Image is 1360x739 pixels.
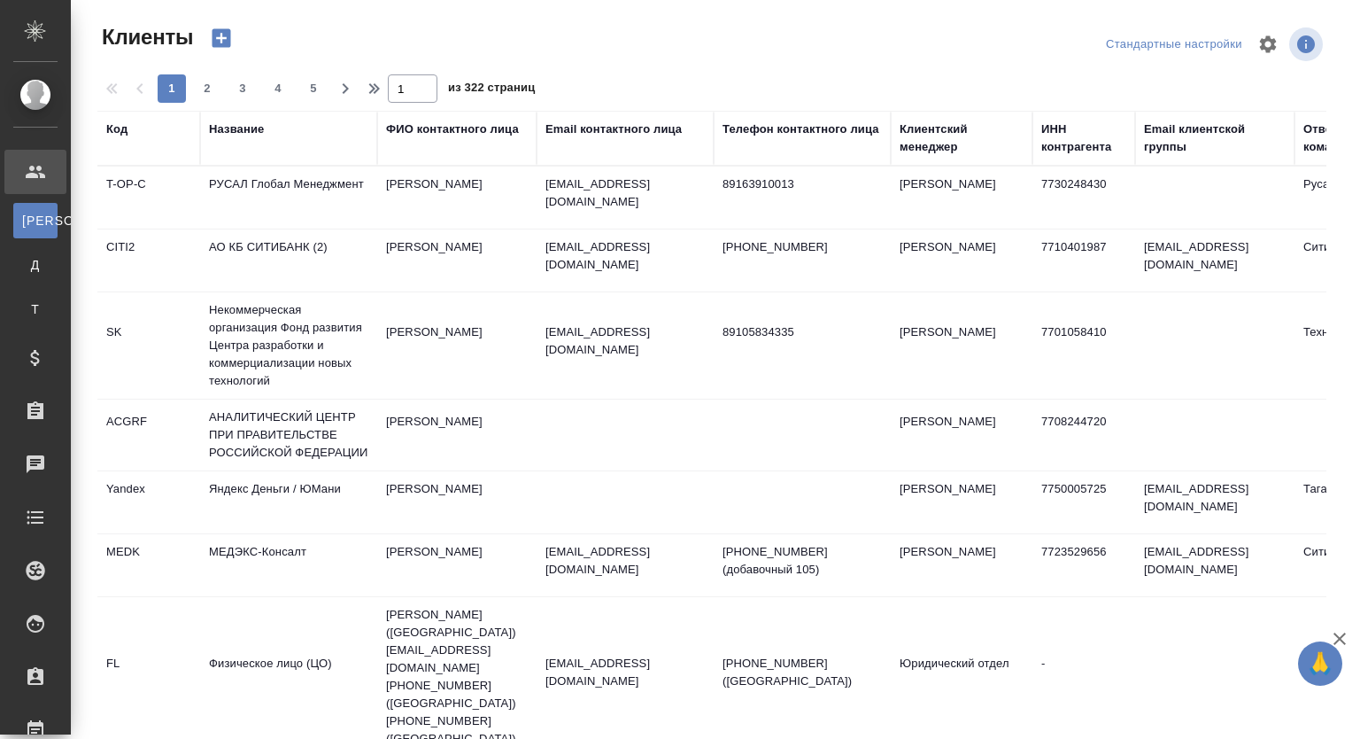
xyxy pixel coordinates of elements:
div: Email контактного лица [545,121,682,138]
td: Физическое лицо (ЦО) [200,646,377,708]
p: [EMAIL_ADDRESS][DOMAIN_NAME] [545,175,705,211]
td: [PERSON_NAME] [377,315,537,377]
td: 7730248430 [1032,167,1135,229]
div: split button [1101,31,1247,58]
td: [PERSON_NAME] [377,229,537,292]
td: 7708244720 [1032,404,1135,466]
td: [EMAIL_ADDRESS][DOMAIN_NAME] [1135,471,1294,533]
td: [PERSON_NAME] [891,229,1032,292]
span: 3 [228,80,257,97]
td: 7723529656 [1032,534,1135,596]
td: Yandex [97,471,200,533]
td: 7750005725 [1032,471,1135,533]
td: T-OP-C [97,167,200,229]
p: 89163910013 [722,175,882,193]
span: Настроить таблицу [1247,23,1289,66]
span: из 322 страниц [448,77,535,103]
span: 5 [299,80,328,97]
td: [PERSON_NAME] [891,167,1032,229]
span: 2 [193,80,221,97]
button: Создать [200,23,243,53]
button: 3 [228,74,257,103]
button: 🙏 [1298,642,1342,686]
td: [EMAIL_ADDRESS][DOMAIN_NAME] [1135,534,1294,596]
span: Д [22,256,49,274]
td: [PERSON_NAME] [891,315,1032,377]
a: [PERSON_NAME] [13,203,58,238]
p: [EMAIL_ADDRESS][DOMAIN_NAME] [545,238,705,274]
p: [EMAIL_ADDRESS][DOMAIN_NAME] [545,323,705,359]
td: РУСАЛ Глобал Менеджмент [200,167,377,229]
td: [PERSON_NAME] [891,404,1032,466]
td: Юридический отдел [891,646,1032,708]
span: Клиенты [97,23,193,51]
p: [PHONE_NUMBER] (добавочный 105) [722,543,882,579]
td: [PERSON_NAME] [891,471,1032,533]
span: 🙏 [1305,645,1335,682]
td: MEDK [97,534,200,596]
td: ACGRF [97,404,200,466]
a: Т [13,292,58,327]
p: [PHONE_NUMBER] ([GEOGRAPHIC_DATA]) [722,655,882,690]
div: Email клиентской группы [1144,121,1286,156]
td: Некоммерческая организация Фонд развития Центра разработки и коммерциализации новых технологий [200,292,377,399]
button: 5 [299,74,328,103]
div: ФИО контактного лица [386,121,519,138]
td: [PERSON_NAME] [377,534,537,596]
button: 2 [193,74,221,103]
td: - [1032,646,1135,708]
p: [EMAIL_ADDRESS][DOMAIN_NAME] [545,655,705,690]
button: 4 [264,74,292,103]
div: Телефон контактного лица [722,121,879,138]
div: Код [106,121,127,138]
a: Д [13,247,58,283]
td: 7701058410 [1032,315,1135,377]
td: [PERSON_NAME] [377,167,537,229]
td: SK [97,315,200,377]
td: [PERSON_NAME] [377,471,537,533]
td: [EMAIL_ADDRESS][DOMAIN_NAME] [1135,229,1294,292]
td: CITI2 [97,229,200,292]
td: МЕДЭКС-Консалт [200,534,377,596]
td: [PERSON_NAME] [891,534,1032,596]
div: Клиентский менеджер [900,121,1024,156]
td: [PERSON_NAME] [377,404,537,466]
p: [PHONE_NUMBER] [722,238,882,256]
td: Яндекс Деньги / ЮМани [200,471,377,533]
td: 7710401987 [1032,229,1135,292]
td: FL [97,646,200,708]
td: АНАЛИТИЧЕСКИЙ ЦЕНТР ПРИ ПРАВИТЕЛЬСТВЕ РОССИЙСКОЙ ФЕДЕРАЦИИ [200,400,377,471]
span: Т [22,300,49,318]
p: [EMAIL_ADDRESS][DOMAIN_NAME] [545,543,705,579]
div: ИНН контрагента [1041,121,1126,156]
span: [PERSON_NAME] [22,212,49,229]
div: Название [209,121,264,138]
span: 4 [264,80,292,97]
span: Посмотреть информацию [1289,27,1326,61]
td: АО КБ СИТИБАНК (2) [200,229,377,292]
p: 89105834335 [722,323,882,341]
